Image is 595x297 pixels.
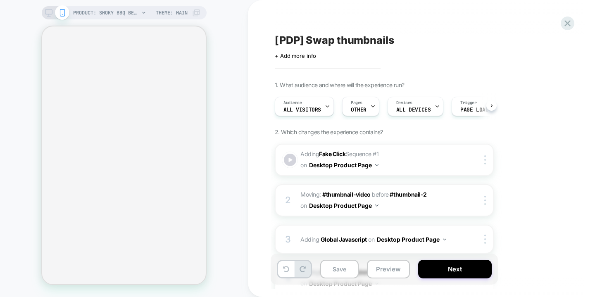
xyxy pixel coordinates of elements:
span: Pages [351,100,362,106]
span: [PDP] Swap thumbnails [275,34,394,46]
span: before [372,191,388,198]
span: #thumbnail-video [322,191,370,198]
img: close [484,235,486,244]
span: Adding Sequence # 1 [300,149,458,171]
button: Save [320,260,359,278]
button: Desktop Product Page [309,200,378,211]
b: Fake Click [319,150,345,157]
img: down arrow [443,238,446,240]
span: 2. Which changes the experience contains? [275,128,383,135]
img: close [484,155,486,164]
span: ALL DEVICES [396,107,431,113]
div: 2 [284,192,292,209]
span: Page Load [460,107,488,113]
button: Next [418,260,492,278]
span: Trigger [460,100,476,106]
span: All Visitors [283,107,321,113]
img: down arrow [375,164,378,166]
img: close [484,196,486,205]
span: on [300,160,307,170]
span: Moving: [300,189,458,211]
span: Devices [396,100,412,106]
span: PRODUCT: Smoky BBQ Beef [jerky stick] [73,6,139,19]
b: Global Javascript [321,236,367,243]
button: Desktop Product Page [309,159,378,171]
span: #thumbnail-2 [390,191,426,198]
button: Preview [367,260,410,278]
span: Theme: MAIN [156,6,188,19]
span: + Add more info [275,52,316,59]
span: Adding [300,233,458,245]
span: 1. What audience and where will the experience run? [275,81,404,88]
span: OTHER [351,107,367,113]
span: on [300,200,307,211]
img: down arrow [375,204,378,207]
span: Audience [283,100,302,106]
span: on [368,234,374,245]
button: Desktop Product Page [377,233,446,245]
div: 3 [284,231,292,248]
